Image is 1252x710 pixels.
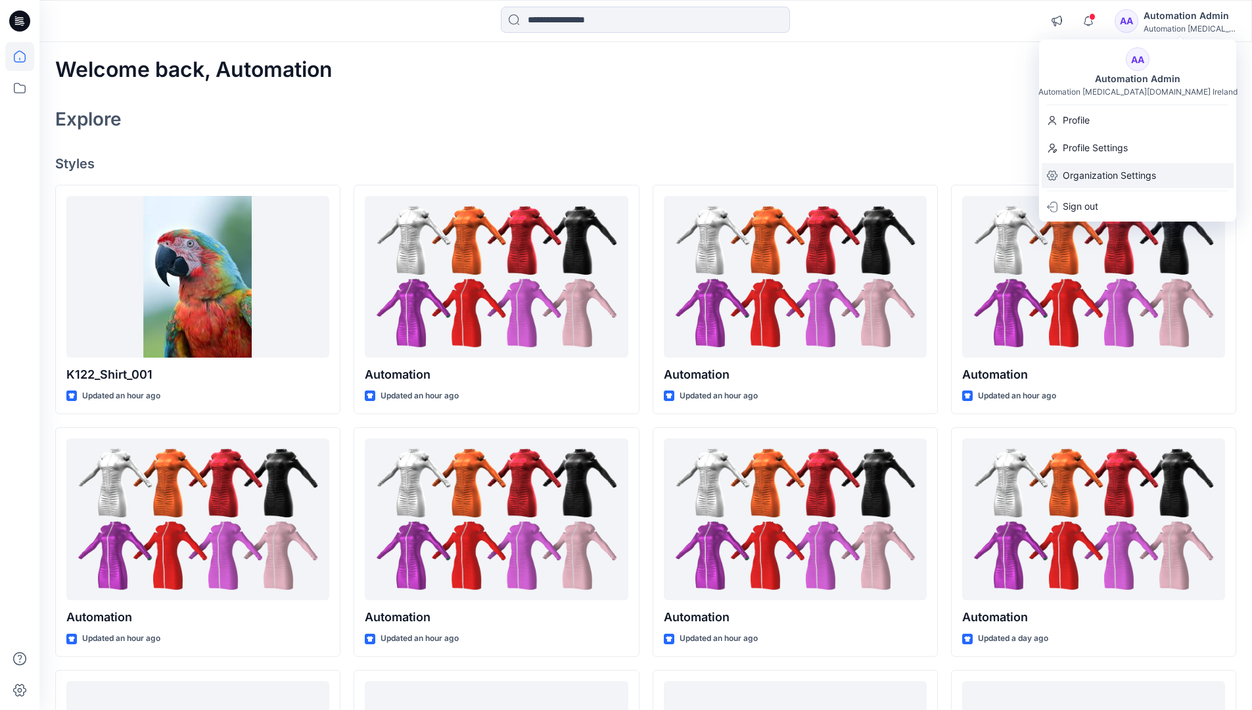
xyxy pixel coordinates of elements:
div: Automation [MEDICAL_DATA]... [1144,24,1236,34]
h2: Welcome back, Automation [55,58,333,82]
a: Automation [365,196,628,358]
p: Automation [962,608,1225,627]
div: Automation [MEDICAL_DATA][DOMAIN_NAME] Ireland [1038,87,1238,97]
a: Profile Settings [1039,135,1236,160]
p: Updated an hour ago [978,389,1056,403]
p: Profile Settings [1063,135,1128,160]
a: Automation [664,438,927,601]
div: Automation Admin [1087,71,1188,87]
h2: Explore [55,108,122,130]
a: Automation [365,438,628,601]
p: K122_Shirt_001 [66,366,329,384]
a: Automation [962,438,1225,601]
p: Updated an hour ago [680,632,758,646]
p: Updated an hour ago [381,389,459,403]
p: Profile [1063,108,1090,133]
p: Sign out [1063,194,1098,219]
h4: Styles [55,156,1236,172]
p: Automation [66,608,329,627]
p: Updated an hour ago [381,632,459,646]
a: Automation [962,196,1225,358]
div: AA [1126,47,1149,71]
p: Organization Settings [1063,163,1156,188]
p: Updated a day ago [978,632,1048,646]
div: Automation Admin [1144,8,1236,24]
a: Automation [664,196,927,358]
a: K122_Shirt_001 [66,196,329,358]
a: Profile [1039,108,1236,133]
p: Automation [962,366,1225,384]
p: Updated an hour ago [680,389,758,403]
p: Updated an hour ago [82,389,160,403]
p: Automation [664,608,927,627]
p: Automation [664,366,927,384]
a: Organization Settings [1039,163,1236,188]
p: Updated an hour ago [82,632,160,646]
p: Automation [365,608,628,627]
div: AA [1115,9,1138,33]
a: Automation [66,438,329,601]
p: Automation [365,366,628,384]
